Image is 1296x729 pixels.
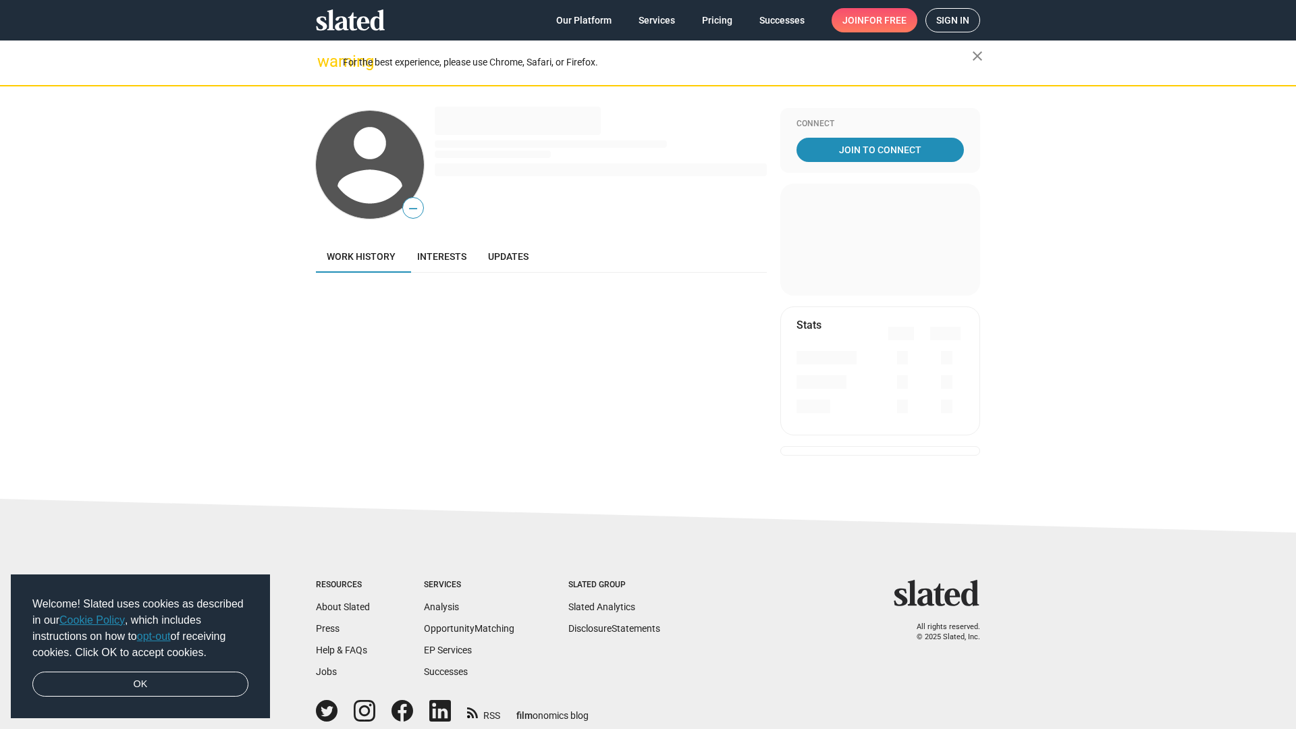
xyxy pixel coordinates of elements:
[568,623,660,634] a: DisclosureStatements
[316,240,406,273] a: Work history
[516,699,589,722] a: filmonomics blog
[59,614,125,626] a: Cookie Policy
[343,53,972,72] div: For the best experience, please use Chrome, Safari, or Firefox.
[11,574,270,719] div: cookieconsent
[424,645,472,655] a: EP Services
[568,580,660,591] div: Slated Group
[749,8,815,32] a: Successes
[702,8,732,32] span: Pricing
[317,53,333,70] mat-icon: warning
[799,138,961,162] span: Join To Connect
[424,623,514,634] a: OpportunityMatching
[327,251,396,262] span: Work history
[467,701,500,722] a: RSS
[832,8,917,32] a: Joinfor free
[32,672,248,697] a: dismiss cookie message
[639,8,675,32] span: Services
[316,580,370,591] div: Resources
[406,240,477,273] a: Interests
[316,623,340,634] a: Press
[796,119,964,130] div: Connect
[516,710,533,721] span: film
[969,48,986,64] mat-icon: close
[691,8,743,32] a: Pricing
[545,8,622,32] a: Our Platform
[842,8,907,32] span: Join
[316,666,337,677] a: Jobs
[316,645,367,655] a: Help & FAQs
[316,601,370,612] a: About Slated
[477,240,539,273] a: Updates
[137,630,171,642] a: opt-out
[864,8,907,32] span: for free
[568,601,635,612] a: Slated Analytics
[403,200,423,217] span: —
[925,8,980,32] a: Sign in
[796,318,821,332] mat-card-title: Stats
[424,601,459,612] a: Analysis
[936,9,969,32] span: Sign in
[424,666,468,677] a: Successes
[628,8,686,32] a: Services
[759,8,805,32] span: Successes
[32,596,248,661] span: Welcome! Slated uses cookies as described in our , which includes instructions on how to of recei...
[424,580,514,591] div: Services
[796,138,964,162] a: Join To Connect
[488,251,529,262] span: Updates
[556,8,612,32] span: Our Platform
[902,622,980,642] p: All rights reserved. © 2025 Slated, Inc.
[417,251,466,262] span: Interests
